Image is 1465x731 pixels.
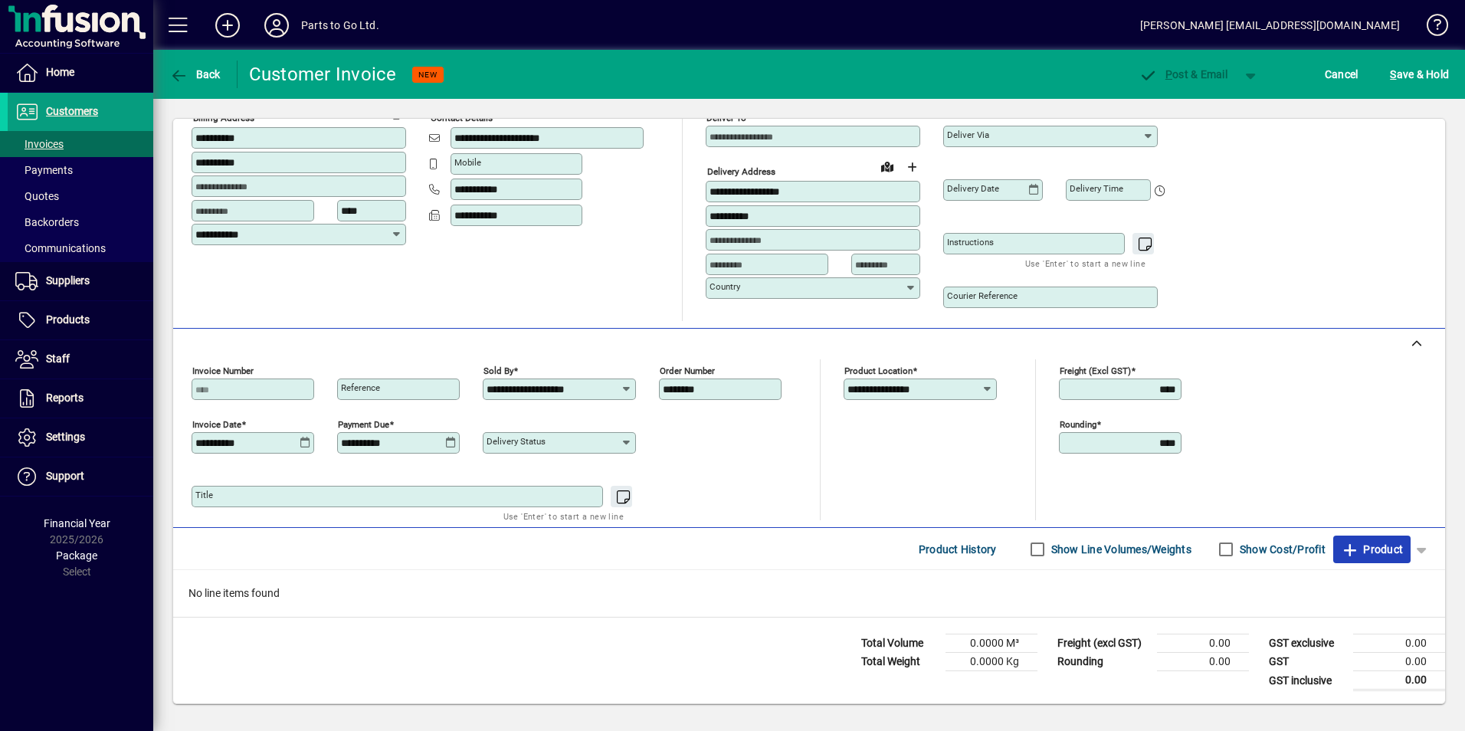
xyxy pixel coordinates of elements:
button: Cancel [1321,61,1362,88]
td: GST [1261,653,1353,671]
td: GST exclusive [1261,634,1353,653]
a: Knowledge Base [1415,3,1446,53]
span: Settings [46,431,85,443]
span: Suppliers [46,274,90,287]
button: Post & Email [1131,61,1235,88]
a: Invoices [8,131,153,157]
span: Package [56,549,97,562]
td: Freight (excl GST) [1050,634,1157,653]
span: Product History [919,537,997,562]
div: Parts to Go Ltd. [301,13,379,38]
span: Products [46,313,90,326]
span: ave & Hold [1390,62,1449,87]
span: Backorders [15,216,79,228]
span: Cancel [1325,62,1358,87]
button: Back [166,61,225,88]
mat-label: Country [710,281,740,292]
a: Settings [8,418,153,457]
td: 0.0000 Kg [946,653,1037,671]
span: Invoices [15,138,64,150]
mat-label: Deliver via [947,129,989,140]
div: Customer Invoice [249,62,397,87]
td: 0.00 [1353,653,1445,671]
span: Communications [15,242,106,254]
td: 0.00 [1157,634,1249,653]
a: Communications [8,235,153,261]
mat-hint: Use 'Enter' to start a new line [503,507,624,525]
mat-label: Invoice number [192,365,254,376]
button: Product History [913,536,1003,563]
a: View on map [361,100,385,125]
label: Show Line Volumes/Weights [1048,542,1191,557]
mat-label: Freight (excl GST) [1060,365,1131,376]
label: Show Cost/Profit [1237,542,1326,557]
span: NEW [418,70,438,80]
a: Reports [8,379,153,418]
a: Home [8,54,153,92]
span: Reports [46,392,84,404]
td: Total Volume [854,634,946,653]
mat-label: Payment due [338,419,389,430]
span: Home [46,66,74,78]
div: No line items found [173,570,1445,617]
mat-label: Delivery status [487,436,546,447]
a: Support [8,457,153,496]
mat-label: Rounding [1060,419,1096,430]
mat-label: Instructions [947,237,994,247]
td: 0.00 [1157,653,1249,671]
a: Staff [8,340,153,379]
button: Add [203,11,252,39]
span: Support [46,470,84,482]
span: Customers [46,105,98,117]
td: 0.0000 M³ [946,634,1037,653]
app-page-header-button: Back [153,61,238,88]
span: Payments [15,164,73,176]
mat-label: Order number [660,365,715,376]
span: Financial Year [44,517,110,529]
button: Choose address [900,155,924,179]
mat-label: Mobile [454,157,481,168]
span: Back [169,68,221,80]
a: Quotes [8,183,153,209]
mat-label: Product location [844,365,913,376]
a: Products [8,301,153,339]
td: GST inclusive [1261,671,1353,690]
span: Staff [46,352,70,365]
div: [PERSON_NAME] [EMAIL_ADDRESS][DOMAIN_NAME] [1140,13,1400,38]
span: S [1390,68,1396,80]
mat-label: Sold by [483,365,513,376]
mat-label: Delivery date [947,183,999,194]
td: 0.00 [1353,634,1445,653]
button: Product [1333,536,1411,563]
mat-label: Delivery time [1070,183,1123,194]
mat-label: Title [195,490,213,500]
span: Product [1341,537,1403,562]
a: View on map [875,154,900,179]
mat-label: Invoice date [192,419,241,430]
a: Suppliers [8,262,153,300]
span: P [1165,68,1172,80]
mat-label: Courier Reference [947,290,1018,301]
a: Backorders [8,209,153,235]
td: 0.00 [1353,671,1445,690]
button: Save & Hold [1386,61,1453,88]
button: Copy to Delivery address [385,101,410,126]
mat-label: Reference [341,382,380,393]
span: ost & Email [1139,68,1227,80]
button: Profile [252,11,301,39]
span: Quotes [15,190,59,202]
td: Rounding [1050,653,1157,671]
mat-hint: Use 'Enter' to start a new line [1025,254,1145,272]
a: Payments [8,157,153,183]
td: Total Weight [854,653,946,671]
